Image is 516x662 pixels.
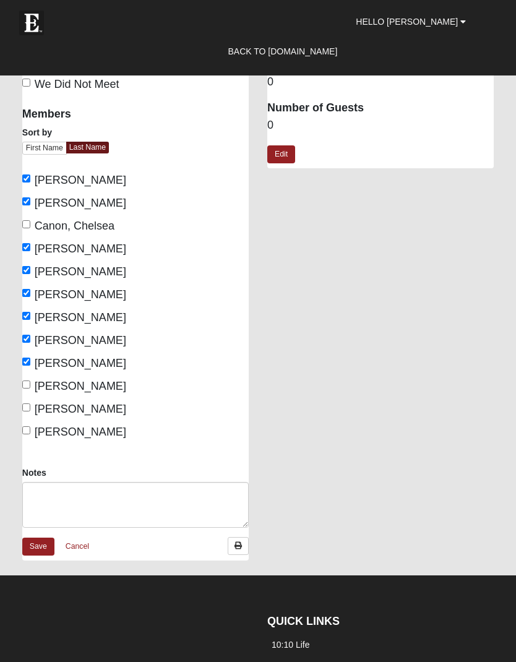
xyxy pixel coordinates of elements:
[22,380,30,389] input: [PERSON_NAME]
[267,145,295,163] a: Edit
[19,11,44,35] img: Eleven22 logo
[22,312,30,320] input: [PERSON_NAME]
[35,334,126,346] span: [PERSON_NAME]
[22,174,30,183] input: [PERSON_NAME]
[22,266,30,274] input: [PERSON_NAME]
[35,243,126,255] span: [PERSON_NAME]
[35,403,126,415] span: [PERSON_NAME]
[35,197,126,209] span: [PERSON_NAME]
[267,118,494,134] dd: 0
[22,358,30,366] input: [PERSON_NAME]
[35,220,114,232] span: Canon, Chelsea
[218,36,346,67] a: Back to [DOMAIN_NAME]
[22,403,30,411] input: [PERSON_NAME]
[35,78,119,90] span: We Did Not Meet
[22,142,67,155] a: First Name
[22,126,52,139] label: Sort by
[66,142,109,153] a: Last Name
[35,288,126,301] span: [PERSON_NAME]
[228,537,249,555] a: Print Attendance Roster
[267,100,494,116] dt: Number of Guests
[267,74,494,90] dd: 0
[22,466,46,479] label: Notes
[35,311,126,324] span: [PERSON_NAME]
[22,289,30,297] input: [PERSON_NAME]
[267,615,473,629] h4: QUICK LINKS
[22,108,249,121] h4: Members
[346,6,475,37] a: Hello [PERSON_NAME]
[22,79,30,87] input: We Did Not Meet
[22,197,30,205] input: [PERSON_NAME]
[22,335,30,343] input: [PERSON_NAME]
[35,265,126,278] span: [PERSON_NAME]
[22,220,30,228] input: Canon, Chelsea
[356,17,458,27] span: Hello [PERSON_NAME]
[35,380,126,392] span: [PERSON_NAME]
[22,538,54,556] a: Save
[58,537,97,556] a: Cancel
[22,243,30,251] input: [PERSON_NAME]
[22,426,30,434] input: [PERSON_NAME]
[35,357,126,369] span: [PERSON_NAME]
[35,426,126,438] span: [PERSON_NAME]
[35,174,126,186] span: [PERSON_NAME]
